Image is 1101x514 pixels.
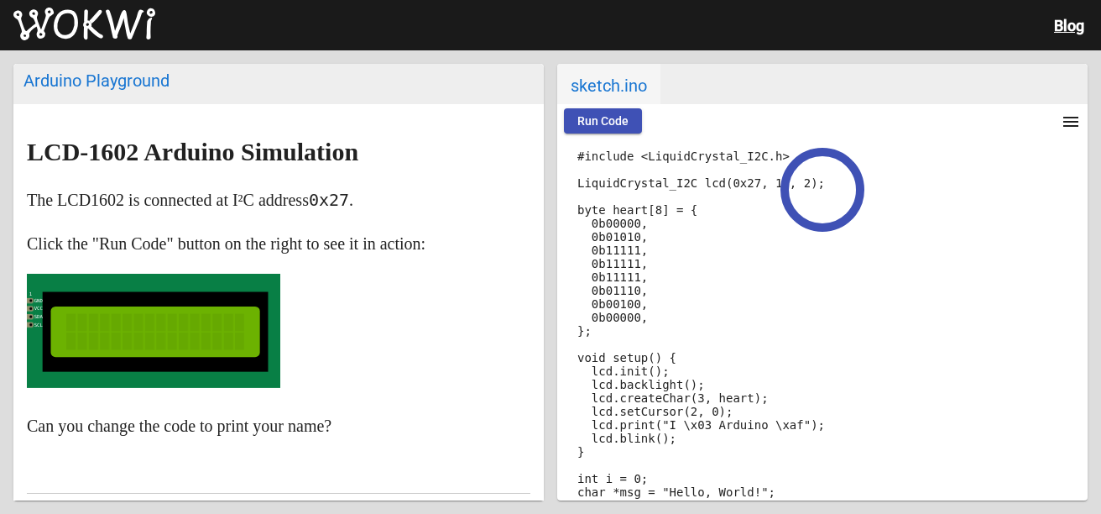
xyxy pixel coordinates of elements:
[27,230,530,257] p: Click the "Run Code" button on the right to see it in action:
[27,186,530,213] p: The LCD1602 is connected at I²C address .
[564,108,642,134] button: Run Code
[27,412,530,439] p: Can you change the code to print your name?
[1054,17,1084,34] a: Blog
[1061,112,1081,132] mat-icon: menu
[557,64,660,104] span: sketch.ino
[27,139,530,165] h2: LCD-1602 Arduino Simulation
[13,8,155,41] img: Wokwi
[577,114,629,128] span: Run Code
[309,190,349,210] code: 0x27
[23,71,534,91] div: Arduino Playground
